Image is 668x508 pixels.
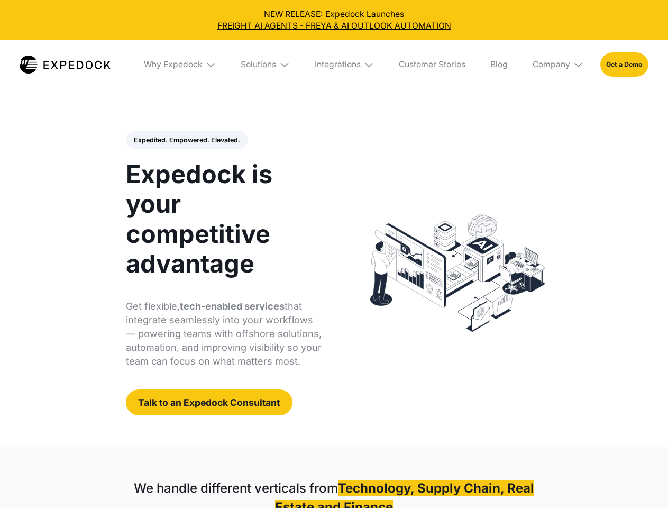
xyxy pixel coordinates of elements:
strong: tech-enabled services [180,301,285,312]
strong: We handle different verticals from [134,480,338,496]
div: Company [524,40,592,89]
p: Get flexible, that integrate seamlessly into your workflows — powering teams with offshore soluti... [126,300,322,368]
div: Solutions [241,59,276,70]
div: Solutions [233,40,298,89]
div: Company [533,59,570,70]
a: Talk to an Expedock Consultant [126,389,292,415]
iframe: Chat Widget [615,457,668,508]
a: Customer Stories [390,40,473,89]
div: Why Expedock [144,59,203,70]
div: NEW RELEASE: Expedock Launches [8,8,660,32]
div: Integrations [306,40,382,89]
a: FREIGHT AI AGENTS - FREYA & AI OUTLOOK AUTOMATION [8,20,660,32]
h1: Expedock is your competitive advantage [126,159,322,278]
div: Integrations [315,59,361,70]
a: Get a Demo [600,52,648,76]
a: Blog [482,40,516,89]
div: Why Expedock [135,40,224,89]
